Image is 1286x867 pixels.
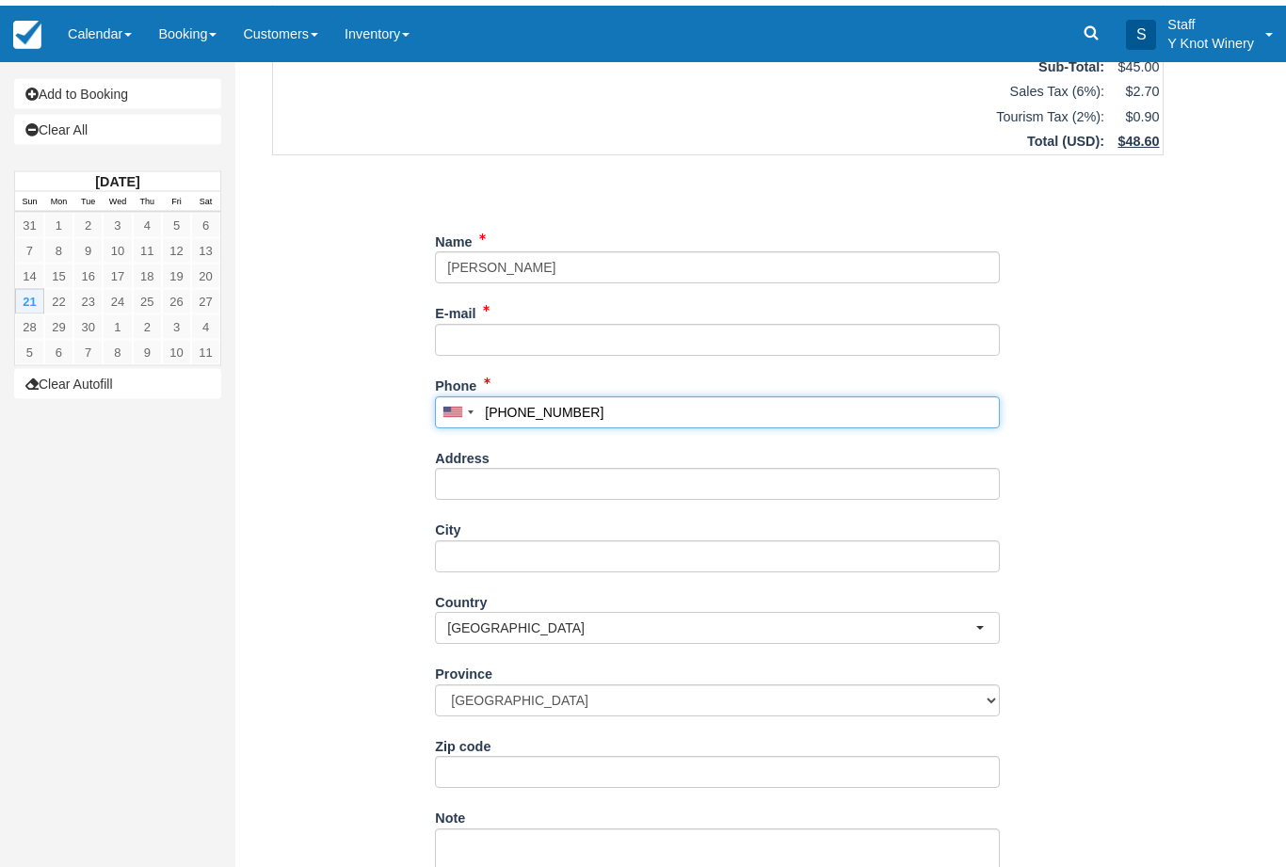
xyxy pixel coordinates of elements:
[435,582,487,608] label: Country
[13,15,41,43] img: checkfront-main-nav-mini-logo.png
[103,258,132,283] a: 17
[1107,49,1163,74] td: $45.00
[1126,14,1156,44] div: S
[435,293,475,319] label: E-mail
[435,365,476,392] label: Phone
[133,283,162,309] a: 25
[133,258,162,283] a: 18
[133,309,162,334] a: 2
[14,73,221,104] a: Add to Booking
[435,438,490,464] label: Address
[103,186,132,207] th: Wed
[15,186,44,207] th: Sun
[44,309,73,334] a: 29
[191,233,220,258] a: 13
[103,334,132,360] a: 8
[273,74,1108,100] td: Sales Tax (6%):
[162,283,191,309] a: 26
[73,258,103,283] a: 16
[273,100,1108,125] td: Tourism Tax (2%):
[44,283,73,309] a: 22
[14,363,221,393] button: Clear Autofill
[133,186,162,207] th: Thu
[162,233,191,258] a: 12
[447,614,975,633] span: [GEOGRAPHIC_DATA]
[133,207,162,233] a: 4
[15,258,44,283] a: 14
[15,309,44,334] a: 28
[435,726,490,752] label: Zip code
[44,258,73,283] a: 15
[191,258,220,283] a: 20
[162,309,191,334] a: 3
[162,186,191,207] th: Fri
[103,309,132,334] a: 1
[44,186,73,207] th: Mon
[73,186,103,207] th: Tue
[435,509,460,536] label: City
[162,334,191,360] a: 10
[44,233,73,258] a: 8
[73,207,103,233] a: 2
[1027,129,1104,144] strong: Total ( ):
[191,334,220,360] a: 11
[15,233,44,258] a: 7
[1107,100,1163,125] td: $0.90
[191,309,220,334] a: 4
[73,334,103,360] a: 7
[15,207,44,233] a: 31
[73,283,103,309] a: 23
[191,186,220,207] th: Sat
[1067,129,1095,144] span: USD
[435,797,465,824] label: Note
[73,233,103,258] a: 9
[133,233,162,258] a: 11
[73,309,103,334] a: 30
[1167,28,1254,47] p: Y Knot Winery
[15,334,44,360] a: 5
[435,653,492,680] label: Province
[103,207,132,233] a: 3
[44,207,73,233] a: 1
[1117,129,1159,144] u: $48.60
[1038,55,1104,70] strong: Sub-Total:
[162,207,191,233] a: 5
[435,607,1000,639] button: [GEOGRAPHIC_DATA]
[14,109,221,139] a: Clear All
[95,169,139,184] strong: [DATE]
[191,207,220,233] a: 6
[191,283,220,309] a: 27
[1167,9,1254,28] p: Staff
[162,258,191,283] a: 19
[435,221,472,248] label: Name
[103,233,132,258] a: 10
[1107,74,1163,100] td: $2.70
[44,334,73,360] a: 6
[103,283,132,309] a: 24
[436,393,479,423] div: United States: +1
[133,334,162,360] a: 9
[15,283,44,309] a: 21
